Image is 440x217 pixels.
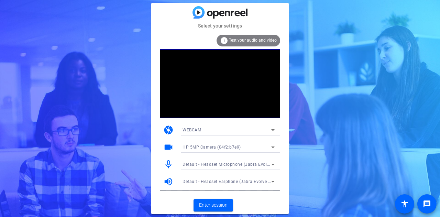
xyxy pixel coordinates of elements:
mat-icon: camera [163,125,174,135]
mat-icon: videocam [163,142,174,152]
span: Test your audio and video [229,38,277,43]
mat-card-subtitle: Select your settings [151,22,289,30]
span: Default - Headset Earphone (Jabra Evolve 75) [183,178,275,184]
span: Default - Headset Microphone (Jabra Evolve 75) [183,161,279,167]
mat-icon: message [423,200,431,208]
span: Enter session [199,202,228,209]
span: WEBCAM [183,128,201,132]
span: HP 5MP Camera (04f2:b7e9) [183,145,241,150]
img: blue-gradient.svg [192,6,247,18]
mat-icon: mic_none [163,159,174,170]
mat-icon: info [220,36,228,45]
mat-icon: accessibility [400,200,409,208]
mat-icon: volume_up [163,176,174,187]
button: Enter session [194,199,233,211]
